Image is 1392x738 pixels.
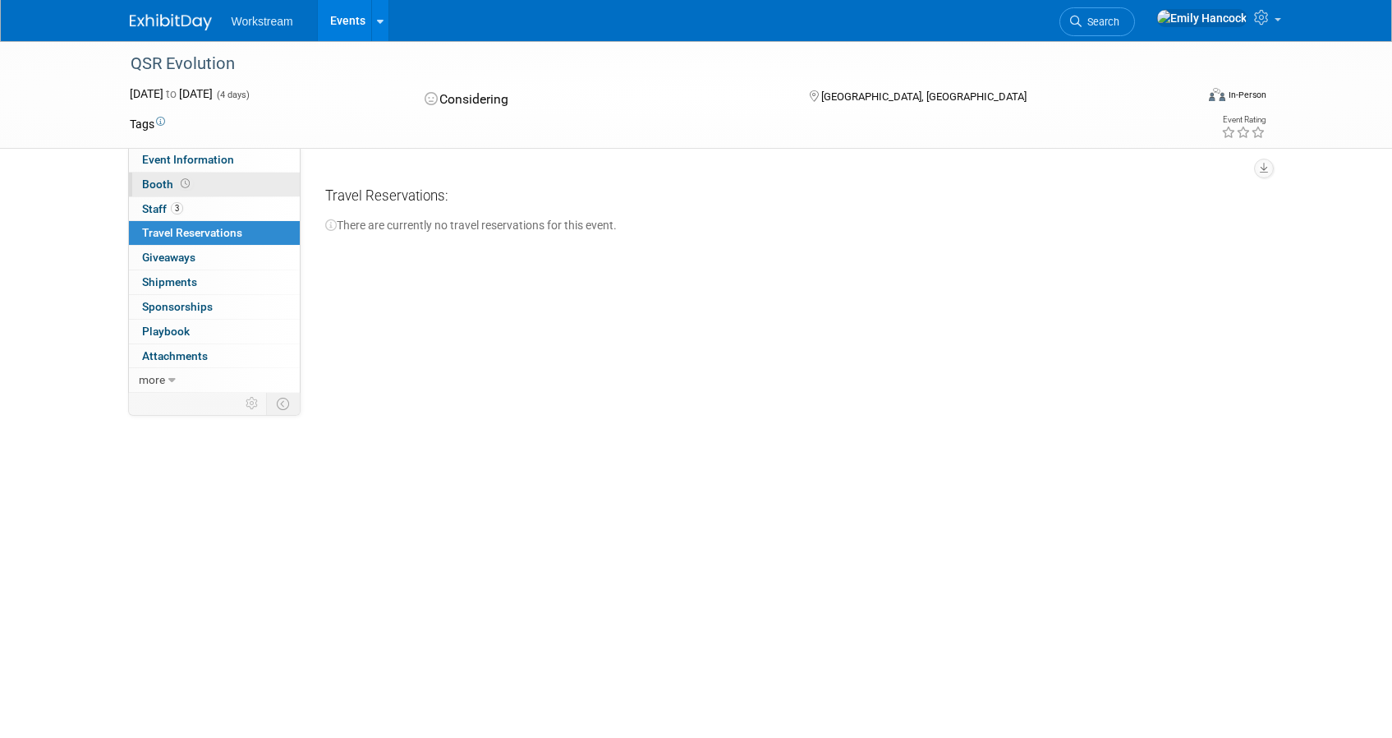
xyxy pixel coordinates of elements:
span: Booth not reserved yet [177,178,193,190]
span: Travel Reservations [142,226,242,239]
span: more [139,373,165,386]
span: Workstream [232,15,293,28]
div: Event Format [1098,85,1267,110]
span: Search [1082,16,1119,28]
div: There are currently no travel reservations for this event. [325,212,1251,233]
span: to [163,87,179,100]
img: ExhibitDay [130,14,212,30]
span: Playbook [142,325,190,338]
div: In-Person [1228,89,1266,101]
span: Giveaways [142,251,195,264]
span: Booth [142,178,193,191]
a: Sponsorships [129,295,300,319]
span: Event Information [142,153,234,166]
span: 3 [171,202,183,214]
td: Toggle Event Tabs [266,393,300,414]
span: [GEOGRAPHIC_DATA], [GEOGRAPHIC_DATA] [821,90,1027,103]
a: Travel Reservations [129,221,300,245]
a: Attachments [129,344,300,368]
div: QSR Evolution [125,49,1170,79]
a: Playbook [129,320,300,344]
span: (4 days) [215,90,250,100]
span: Attachments [142,349,208,362]
span: [DATE] [DATE] [130,87,213,100]
img: Format-Inperson.png [1209,88,1225,101]
td: Personalize Event Tab Strip [238,393,267,414]
div: Considering [420,85,783,114]
img: Emily Hancock [1156,9,1247,27]
a: more [129,368,300,392]
td: Tags [130,116,165,132]
a: Booth [129,173,300,196]
a: Event Information [129,148,300,172]
span: Shipments [142,275,197,288]
a: Staff3 [129,197,300,221]
div: Travel Reservations: [325,187,1251,212]
span: Staff [142,202,183,215]
div: Event Rating [1221,116,1266,124]
a: Search [1059,7,1135,36]
a: Shipments [129,270,300,294]
a: Giveaways [129,246,300,270]
span: Sponsorships [142,300,213,313]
